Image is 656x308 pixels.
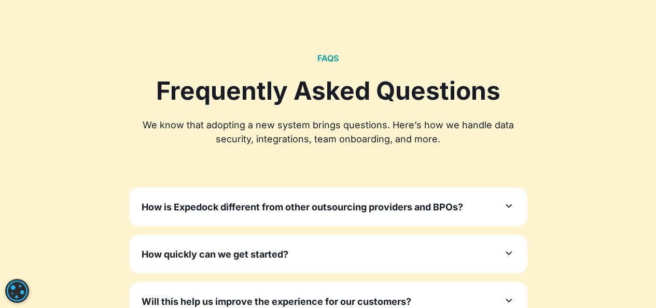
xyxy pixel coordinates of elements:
div: Frequently Asked Questions [129,76,527,106]
h2: FAQS [317,53,339,63]
h3: How quickly can we get started? [142,247,288,261]
iframe: Chat Widget [483,196,656,308]
h3: How is Expedock different from other outsourcing providers and BPOs? [142,200,463,214]
div: We know that adopting a new system brings questions. Here’s how we handle data security, integrat... [129,118,527,146]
